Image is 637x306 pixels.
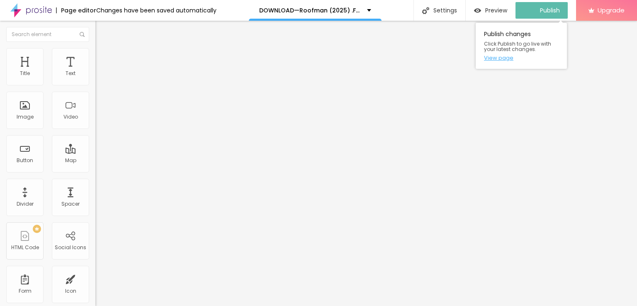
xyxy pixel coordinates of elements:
[484,41,559,52] span: Click Publish to go live with your latest changes.
[65,158,76,163] div: Map
[63,114,78,120] div: Video
[65,288,76,294] div: Icon
[598,7,625,14] span: Upgrade
[17,114,34,120] div: Image
[66,70,75,76] div: Text
[55,245,86,250] div: Social Icons
[17,201,34,207] div: Divider
[56,7,96,13] div: Page editor
[515,2,568,19] button: Publish
[95,21,637,306] iframe: Editor
[540,7,560,14] span: Publish
[422,7,429,14] img: Icone
[61,201,80,207] div: Spacer
[6,27,89,42] input: Search element
[80,32,85,37] img: Icone
[476,23,567,69] div: Publish changes
[19,288,32,294] div: Form
[466,2,515,19] button: Preview
[20,70,30,76] div: Title
[259,7,361,13] p: DOWNLOAD—Roofman (2025) .FullMovie. Free Bolly4u Full4K HINDI Vegamovies
[11,245,39,250] div: HTML Code
[474,7,481,14] img: view-1.svg
[96,7,216,13] div: Changes have been saved automatically
[485,7,507,14] span: Preview
[17,158,33,163] div: Button
[484,55,559,61] a: View page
